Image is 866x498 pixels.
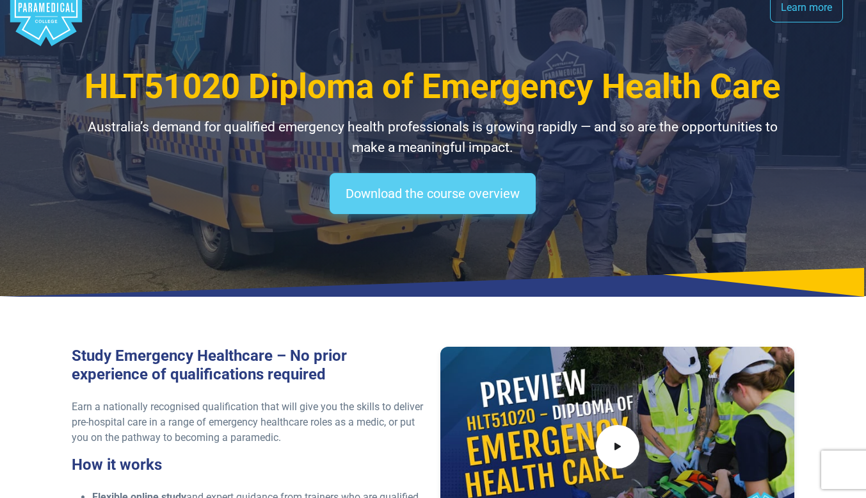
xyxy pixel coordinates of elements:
a: Download the course overview [330,173,536,214]
h3: How it works [72,456,426,474]
span: HLT51020 Diploma of Emergency Health Care [84,67,781,106]
h3: Study Emergency Healthcare – No prior experience of qualifications required [72,347,426,384]
p: Earn a nationally recognised qualification that will give you the skills to deliver pre-hospital ... [72,399,426,445]
p: Australia’s demand for qualified emergency health professionals is growing rapidly — and so are t... [72,117,795,158]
